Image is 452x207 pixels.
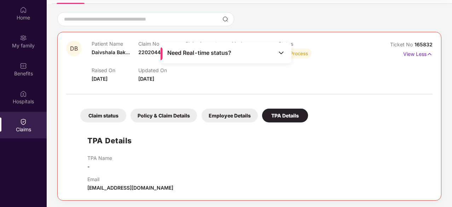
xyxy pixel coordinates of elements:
[427,50,433,58] img: svg+xml;base64,PHN2ZyB4bWxucz0iaHR0cDovL3d3dy53My5vcmcvMjAwMC9zdmciIHdpZHRoPSIxNyIgaGVpZ2h0PSIxNy...
[87,185,173,191] span: [EMAIL_ADDRESS][DOMAIN_NAME]
[285,50,308,57] div: In Process
[278,49,285,56] img: Toggle Icon
[92,41,138,47] p: Patient Name
[202,109,258,122] div: Employee Details
[415,41,433,47] span: 165832
[262,109,308,122] div: TPA Details
[138,76,154,82] span: [DATE]
[87,176,173,182] p: Email
[20,34,27,41] img: svg+xml;base64,PHN2ZyB3aWR0aD0iMjAiIGhlaWdodD0iMjAiIHZpZXdCb3g9IjAgMCAyMCAyMCIgZmlsbD0ibm9uZSIgeG...
[185,41,232,47] p: Claim Amount
[92,49,130,55] span: Daivshala Bak...
[138,49,175,55] span: 220204481936
[92,67,138,73] p: Raised On
[20,6,27,13] img: svg+xml;base64,PHN2ZyBpZD0iSG9tZSIgeG1sbnM9Imh0dHA6Ly93d3cudzMub3JnLzIwMDAvc3ZnIiB3aWR0aD0iMjAiIG...
[87,135,132,146] h1: TPA Details
[20,118,27,125] img: svg+xml;base64,PHN2ZyBpZD0iQ2xhaW0iIHhtbG5zPSJodHRwOi8vd3d3LnczLm9yZy8yMDAwL3N2ZyIgd2lkdGg9IjIwIi...
[232,41,278,47] p: Mode
[390,41,415,47] span: Ticket No
[87,163,90,169] span: -
[278,41,325,47] p: Status
[80,109,126,122] div: Claim status
[20,62,27,69] img: svg+xml;base64,PHN2ZyBpZD0iQmVuZWZpdHMiIHhtbG5zPSJodHRwOi8vd3d3LnczLm9yZy8yMDAwL3N2ZyIgd2lkdGg9Ij...
[20,90,27,97] img: svg+xml;base64,PHN2ZyBpZD0iSG9zcGl0YWxzIiB4bWxucz0iaHR0cDovL3d3dy53My5vcmcvMjAwMC9zdmciIHdpZHRoPS...
[92,76,108,82] span: [DATE]
[87,155,112,161] p: TPA Name
[403,48,433,58] p: View Less
[70,46,78,52] span: DB
[138,67,185,73] p: Updated On
[167,49,231,57] span: Need Real-time status?
[222,16,228,22] img: svg+xml;base64,PHN2ZyBpZD0iU2VhcmNoLTMyeDMyIiB4bWxucz0iaHR0cDovL3d3dy53My5vcmcvMjAwMC9zdmciIHdpZH...
[138,41,185,47] p: Claim No
[131,109,197,122] div: Policy & Claim Details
